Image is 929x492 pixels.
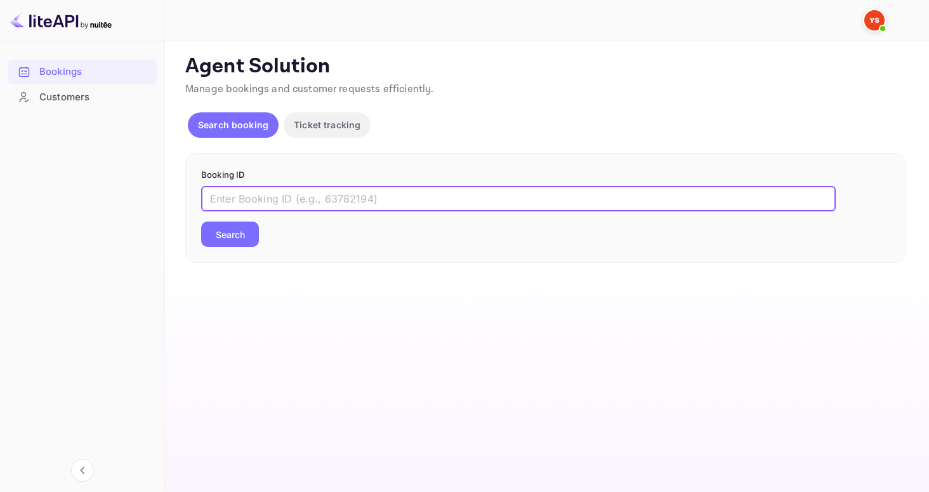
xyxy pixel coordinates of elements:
[71,459,94,482] button: Collapse navigation
[8,85,157,110] div: Customers
[185,54,906,79] p: Agent Solution
[201,222,259,247] button: Search
[10,10,112,30] img: LiteAPI logo
[185,83,434,96] span: Manage bookings and customer requests efficiently.
[39,90,150,105] div: Customers
[201,169,890,182] p: Booking ID
[198,118,268,131] p: Search booking
[294,118,360,131] p: Ticket tracking
[864,10,885,30] img: Yandex Support
[201,186,836,211] input: Enter Booking ID (e.g., 63782194)
[8,85,157,109] a: Customers
[8,60,157,84] div: Bookings
[39,65,150,79] div: Bookings
[8,60,157,83] a: Bookings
